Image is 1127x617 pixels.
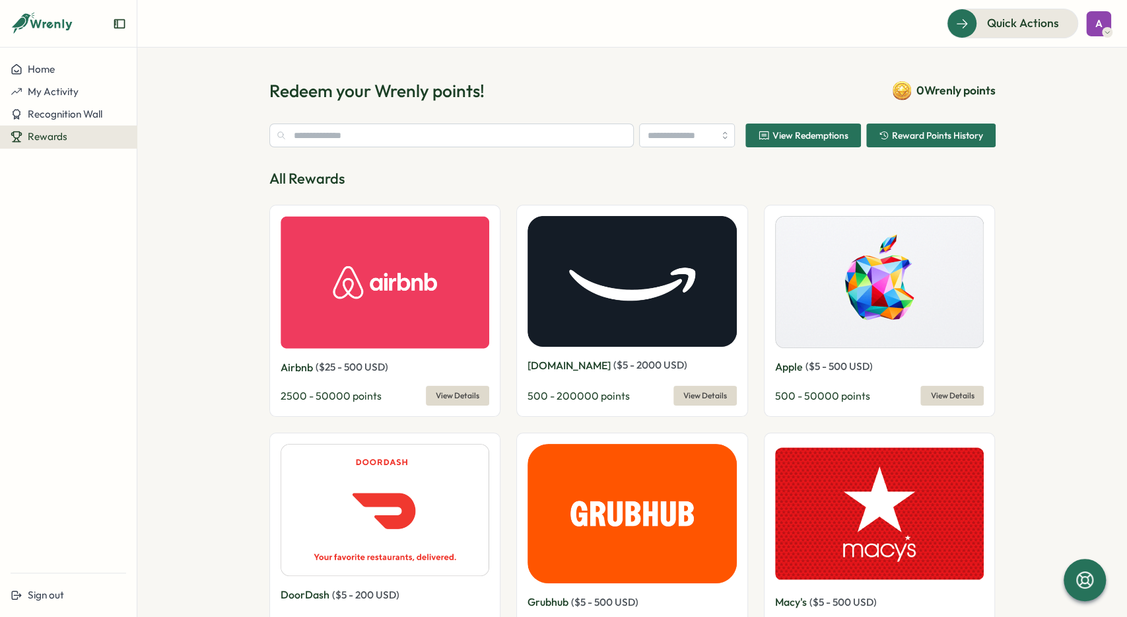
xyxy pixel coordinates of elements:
span: View Redemptions [772,131,848,140]
span: 500 - 50000 points [775,389,870,402]
button: View Details [426,386,489,406]
button: View Details [920,386,984,406]
img: Grubhub [528,444,737,583]
span: Sign out [28,589,64,601]
p: DoorDash [281,587,329,603]
button: View Details [673,386,737,406]
span: Home [28,63,55,75]
span: My Activity [28,85,79,98]
p: Apple [775,359,803,375]
span: 2500 - 50000 points [281,389,382,402]
button: View Redemptions [745,124,861,147]
span: View Details [683,386,727,405]
span: ( $ 5 - 500 USD ) [571,596,638,608]
span: 0 Wrenly points [916,82,996,99]
span: A [1095,18,1103,29]
span: ( $ 5 - 500 USD ) [809,596,877,608]
span: 500 - 200000 points [528,389,630,402]
h1: Redeem your Wrenly points! [269,79,485,102]
span: View Details [436,386,479,405]
img: DoorDash [281,444,490,576]
p: Macy's [775,594,807,610]
span: Recognition Wall [28,108,102,120]
button: Quick Actions [947,9,1078,38]
button: Reward Points History [866,124,996,147]
img: Macy's [775,444,984,583]
img: Apple [775,216,984,348]
span: Reward Points History [892,131,983,140]
button: A [1086,11,1111,36]
img: Airbnb [281,216,490,349]
span: ( $ 5 - 200 USD ) [332,589,399,601]
span: ( $ 5 - 2000 USD ) [613,359,687,371]
span: ( $ 5 - 500 USD ) [805,360,873,373]
span: Quick Actions [987,15,1059,32]
span: ( $ 25 - 500 USD ) [316,361,388,373]
button: Expand sidebar [113,17,126,30]
p: Airbnb [281,359,313,376]
span: Rewards [28,130,67,143]
p: Grubhub [528,594,568,610]
span: View Details [930,386,974,405]
p: [DOMAIN_NAME] [528,357,611,374]
img: Amazon.com [528,216,737,347]
p: All Rewards [269,168,996,189]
